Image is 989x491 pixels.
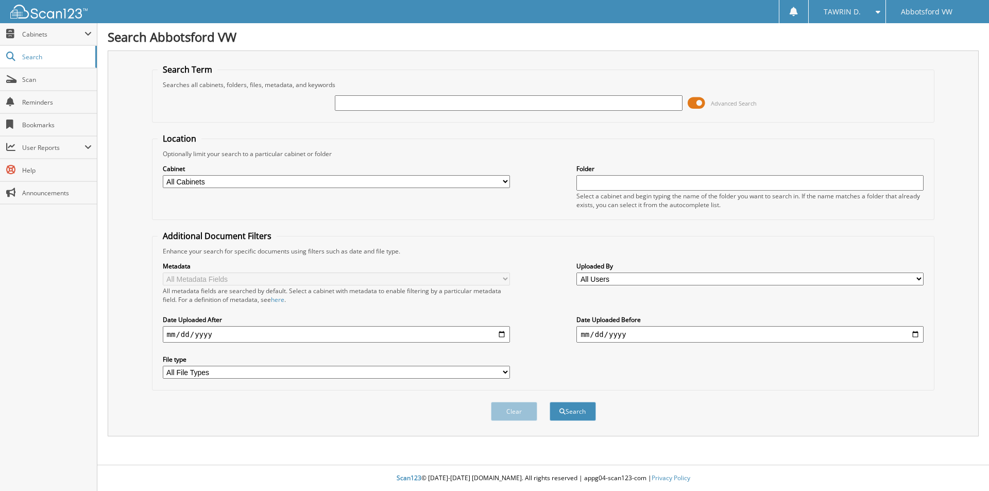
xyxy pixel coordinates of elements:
[576,164,924,173] label: Folder
[491,402,537,421] button: Clear
[271,295,284,304] a: here
[711,99,757,107] span: Advanced Search
[163,262,510,270] label: Metadata
[163,326,510,343] input: start
[22,189,92,197] span: Announcements
[108,28,979,45] h1: Search Abbotsford VW
[652,473,690,482] a: Privacy Policy
[576,262,924,270] label: Uploaded By
[10,5,88,19] img: scan123-logo-white.svg
[158,247,929,256] div: Enhance your search for specific documents using filters such as date and file type.
[937,442,989,491] iframe: Chat Widget
[901,9,952,15] span: Abbotsford VW
[576,326,924,343] input: end
[158,133,201,144] legend: Location
[158,80,929,89] div: Searches all cabinets, folders, files, metadata, and keywords
[22,166,92,175] span: Help
[158,230,277,242] legend: Additional Document Filters
[576,192,924,209] div: Select a cabinet and begin typing the name of the folder you want to search in. If the name match...
[824,9,861,15] span: TAWRIN D.
[163,164,510,173] label: Cabinet
[158,64,217,75] legend: Search Term
[97,466,989,491] div: © [DATE]-[DATE] [DOMAIN_NAME]. All rights reserved | appg04-scan123-com |
[163,286,510,304] div: All metadata fields are searched by default. Select a cabinet with metadata to enable filtering b...
[22,121,92,129] span: Bookmarks
[22,75,92,84] span: Scan
[22,143,84,152] span: User Reports
[22,30,84,39] span: Cabinets
[158,149,929,158] div: Optionally limit your search to a particular cabinet or folder
[22,98,92,107] span: Reminders
[163,315,510,324] label: Date Uploaded After
[397,473,421,482] span: Scan123
[550,402,596,421] button: Search
[576,315,924,324] label: Date Uploaded Before
[163,355,510,364] label: File type
[22,53,90,61] span: Search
